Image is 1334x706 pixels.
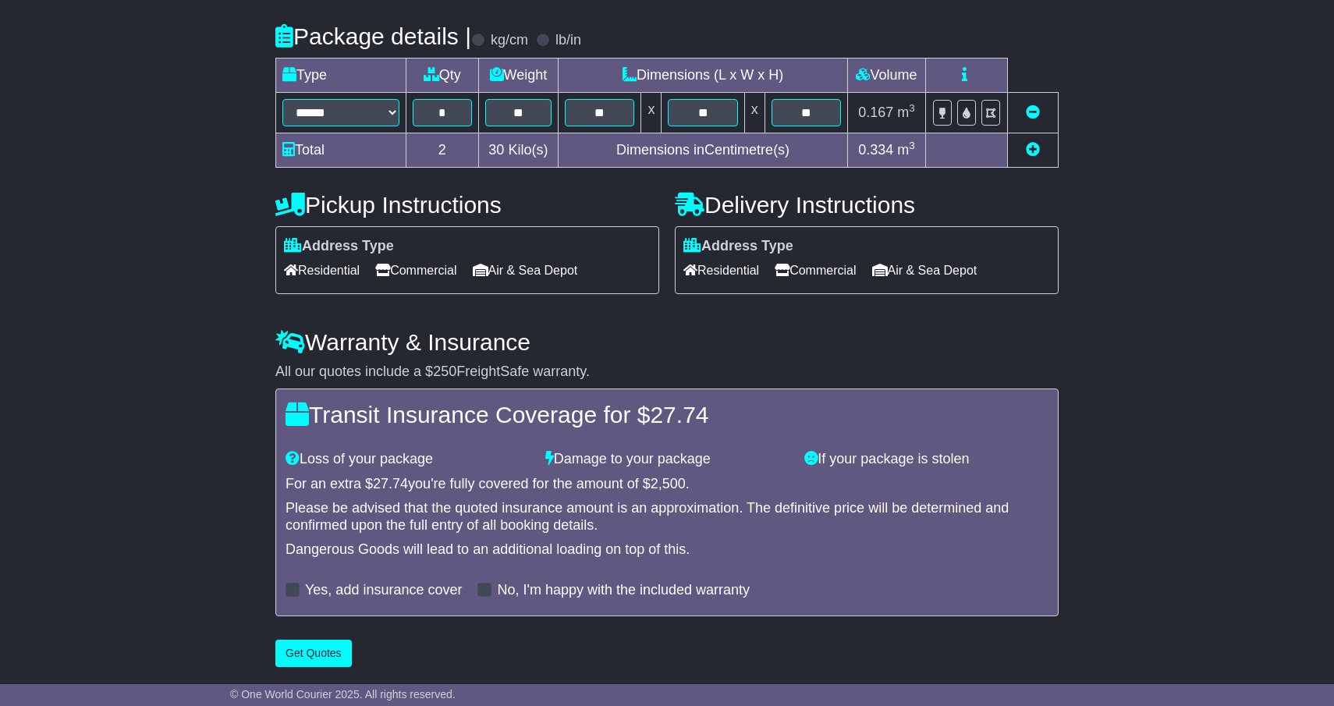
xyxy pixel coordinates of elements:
td: Dimensions in Centimetre(s) [559,133,848,167]
label: kg/cm [491,32,528,49]
td: Total [276,133,406,167]
td: 2 [406,133,479,167]
td: x [744,92,765,133]
h4: Delivery Instructions [675,192,1059,218]
span: m [897,105,915,120]
span: Air & Sea Depot [872,258,977,282]
sup: 3 [909,140,915,151]
span: 0.167 [858,105,893,120]
h4: Pickup Instructions [275,192,659,218]
span: 2,500 [651,476,686,491]
label: Yes, add insurance cover [305,582,462,599]
div: If your package is stolen [796,451,1056,468]
span: 27.74 [650,402,708,428]
td: Weight [478,58,559,92]
label: Address Type [284,238,394,255]
span: Commercial [375,258,456,282]
h4: Package details | [275,23,471,49]
span: m [897,142,915,158]
a: Add new item [1026,142,1040,158]
label: lb/in [555,32,581,49]
td: Dimensions (L x W x H) [559,58,848,92]
span: 27.74 [373,476,408,491]
button: Get Quotes [275,640,352,667]
div: All our quotes include a $ FreightSafe warranty. [275,364,1059,381]
h4: Transit Insurance Coverage for $ [286,402,1048,428]
span: Commercial [775,258,856,282]
td: Volume [847,58,925,92]
a: Remove this item [1026,105,1040,120]
div: For an extra $ you're fully covered for the amount of $ . [286,476,1048,493]
div: Loss of your package [278,451,538,468]
span: 0.334 [858,142,893,158]
td: x [641,92,662,133]
span: 250 [433,364,456,379]
sup: 3 [909,102,915,114]
div: Please be advised that the quoted insurance amount is an approximation. The definitive price will... [286,500,1048,534]
label: Address Type [683,238,793,255]
div: Dangerous Goods will lead to an additional loading on top of this. [286,541,1048,559]
td: Type [276,58,406,92]
span: Residential [284,258,360,282]
div: Damage to your package [538,451,797,468]
span: Residential [683,258,759,282]
h4: Warranty & Insurance [275,329,1059,355]
span: © One World Courier 2025. All rights reserved. [230,688,456,701]
td: Qty [406,58,479,92]
label: No, I'm happy with the included warranty [497,582,750,599]
span: Air & Sea Depot [473,258,578,282]
td: Kilo(s) [478,133,559,167]
span: 30 [488,142,504,158]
